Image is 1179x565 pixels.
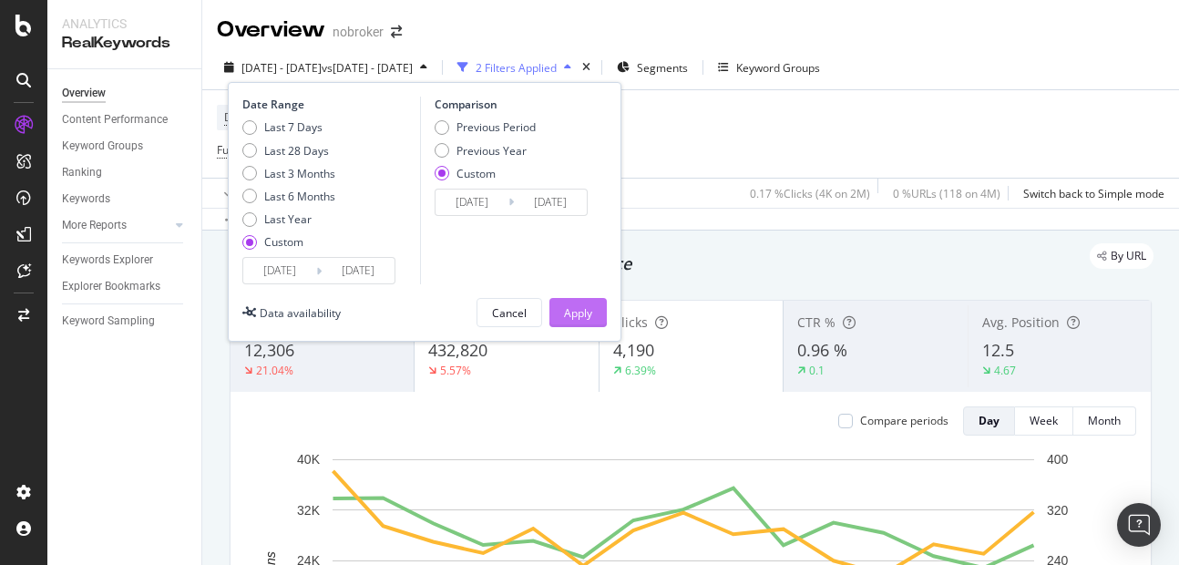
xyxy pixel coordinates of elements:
[1111,251,1146,262] span: By URL
[264,166,335,181] div: Last 3 Months
[435,119,536,135] div: Previous Period
[264,211,312,227] div: Last Year
[436,190,508,215] input: Start Date
[62,163,102,182] div: Ranking
[514,190,587,215] input: End Date
[1073,406,1136,436] button: Month
[264,143,329,159] div: Last 28 Days
[217,15,325,46] div: Overview
[797,339,847,361] span: 0.96 %
[322,258,395,283] input: End Date
[62,216,127,235] div: More Reports
[242,143,335,159] div: Last 28 Days
[435,143,536,159] div: Previous Year
[333,23,384,41] div: nobroker
[242,97,415,112] div: Date Range
[391,26,402,38] div: arrow-right-arrow-left
[256,363,293,378] div: 21.04%
[62,33,187,54] div: RealKeywords
[242,211,335,227] div: Last Year
[428,339,487,361] span: 432,820
[62,110,189,129] a: Content Performance
[242,119,335,135] div: Last 7 Days
[1090,243,1153,269] div: legacy label
[242,166,335,181] div: Last 3 Months
[440,363,471,378] div: 5.57%
[243,258,316,283] input: Start Date
[264,189,335,204] div: Last 6 Months
[637,60,688,76] span: Segments
[456,166,496,181] div: Custom
[62,251,153,270] div: Keywords Explorer
[1088,413,1121,428] div: Month
[979,413,1000,428] div: Day
[62,277,160,296] div: Explorer Bookmarks
[62,251,189,270] a: Keywords Explorer
[264,234,303,250] div: Custom
[994,363,1016,378] div: 4.67
[625,363,656,378] div: 6.39%
[456,119,536,135] div: Previous Period
[456,143,527,159] div: Previous Year
[610,53,695,82] button: Segments
[711,53,827,82] button: Keyword Groups
[982,313,1060,331] span: Avg. Position
[297,452,321,467] text: 40K
[62,190,110,209] div: Keywords
[1030,413,1058,428] div: Week
[613,313,648,331] span: Clicks
[750,186,870,201] div: 0.17 % Clicks ( 4K on 2M )
[492,305,527,321] div: Cancel
[1047,503,1069,518] text: 320
[62,190,189,209] a: Keywords
[264,119,323,135] div: Last 7 Days
[736,60,820,76] div: Keyword Groups
[1047,452,1069,467] text: 400
[62,312,155,331] div: Keyword Sampling
[62,137,189,156] a: Keyword Groups
[62,163,189,182] a: Ranking
[242,189,335,204] div: Last 6 Months
[217,142,257,158] span: Full URL
[435,97,593,112] div: Comparison
[297,503,321,518] text: 32K
[564,305,592,321] div: Apply
[62,84,106,103] div: Overview
[62,137,143,156] div: Keyword Groups
[1016,179,1164,208] button: Switch back to Simple mode
[62,15,187,33] div: Analytics
[613,339,654,361] span: 4,190
[1015,406,1073,436] button: Week
[217,53,435,82] button: [DATE] - [DATE]vs[DATE] - [DATE]
[241,60,322,76] span: [DATE] - [DATE]
[1117,503,1161,547] div: Open Intercom Messenger
[476,60,557,76] div: 2 Filters Applied
[1023,186,1164,201] div: Switch back to Simple mode
[963,406,1015,436] button: Day
[982,339,1014,361] span: 12.5
[224,109,259,125] span: Device
[797,313,836,331] span: CTR %
[450,53,579,82] button: 2 Filters Applied
[62,277,189,296] a: Explorer Bookmarks
[217,179,270,208] button: Apply
[809,363,825,378] div: 0.1
[62,84,189,103] a: Overview
[477,298,542,327] button: Cancel
[244,339,294,361] span: 12,306
[549,298,607,327] button: Apply
[260,305,341,321] div: Data availability
[62,216,170,235] a: More Reports
[435,166,536,181] div: Custom
[860,413,948,428] div: Compare periods
[242,234,335,250] div: Custom
[62,110,168,129] div: Content Performance
[62,312,189,331] a: Keyword Sampling
[579,58,594,77] div: times
[893,186,1000,201] div: 0 % URLs ( 118 on 4M )
[322,60,413,76] span: vs [DATE] - [DATE]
